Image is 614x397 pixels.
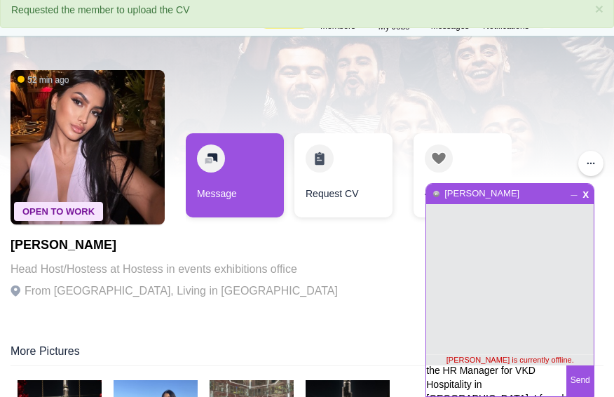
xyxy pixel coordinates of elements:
span: 52 min ago [18,74,69,86]
div: [PERSON_NAME] is currently offline. [426,354,594,365]
a: Request CV [294,133,393,217]
button: Send [566,365,594,396]
button: ... [578,151,603,176]
a: [PERSON_NAME] [444,188,520,198]
span: Open To Work [14,202,103,221]
a: × [595,1,603,16]
span: Minimize [568,186,580,194]
p: Head Host/Hostess at Hostess in events exhibitions office [11,260,338,279]
h1: [PERSON_NAME] [11,238,338,253]
div: 3 / 3 [403,133,501,224]
div: 2 / 3 [294,133,393,224]
a: Add to Favourites [414,133,512,217]
span: Close [580,187,592,198]
div: 1 / 3 [186,133,284,224]
div: More Pictures [11,344,603,366]
p: From [GEOGRAPHIC_DATA], Living in [GEOGRAPHIC_DATA] [11,281,338,301]
a: Message [186,133,284,217]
